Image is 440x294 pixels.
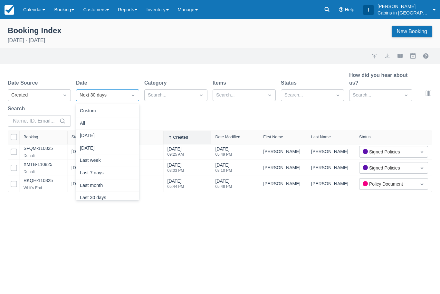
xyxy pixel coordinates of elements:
div: 03:10 PM [215,169,232,172]
div: 09:25 AM [167,152,184,156]
div: Last 30 days [76,192,139,204]
label: Status [281,79,299,87]
div: [PERSON_NAME] [263,180,303,188]
p: [PERSON_NAME] [378,3,429,10]
label: Items [213,79,229,87]
label: How did you hear about us? [349,71,412,87]
div: [DATE] [76,130,139,142]
div: [DATE] [215,162,232,176]
div: T [363,5,374,15]
div: [DATE] [72,180,86,190]
div: [PERSON_NAME] [311,180,351,188]
span: Dropdown icon [403,92,409,98]
span: Dropdown icon [62,92,68,98]
div: Custom [76,105,139,117]
div: Last Name [311,135,331,139]
div: Signed Policies [363,164,413,171]
div: [DATE] [72,164,86,174]
div: All [76,117,139,130]
div: [DATE] [215,178,232,192]
div: Last month [76,179,139,192]
div: 05:48 PM [215,185,232,188]
div: [DATE] [76,142,139,155]
div: Created [11,92,56,99]
div: [DATE] [167,178,184,192]
div: [DATE] [215,146,232,160]
div: Created [173,135,188,140]
div: Booking [24,135,38,139]
a: import [370,52,378,60]
i: Help [339,7,343,12]
div: Last week [76,154,139,167]
label: Category [144,79,169,87]
span: Help [345,7,354,12]
span: Dropdown icon [266,92,273,98]
a: SFQM-110825 [24,146,53,151]
span: Dropdown icon [335,92,341,98]
label: Date [76,79,90,87]
label: Date Source [8,79,40,87]
span: Dropdown icon [130,92,136,98]
div: Booking Index [8,26,62,35]
div: [PERSON_NAME] [311,164,351,172]
input: Name, ID, Email... [13,115,58,127]
div: Denali [24,168,53,176]
a: New Booking [392,26,432,37]
a: XMTB-110825 [24,162,53,167]
div: Signed Policies [363,148,413,155]
div: [DATE] [167,146,184,160]
a: RKQH-110825 [24,178,53,183]
div: Status [359,135,371,139]
span: Dropdown icon [419,181,425,187]
span: Dropdown icon [419,165,425,171]
img: checkfront-main-nav-mini-logo.png [5,5,14,15]
p: [DATE] - [DATE] [8,37,62,44]
p: Cabins in [GEOGRAPHIC_DATA] [378,10,429,16]
div: 05:44 PM [167,185,184,188]
div: [DATE] [72,148,86,158]
div: 03:03 PM [167,169,184,172]
div: Date Modified [215,135,240,139]
div: [DATE] [167,162,184,176]
div: Last 7 days [76,167,139,179]
span: Dropdown icon [198,92,205,98]
div: Whit's End [24,184,53,192]
button: export [383,52,391,60]
div: [PERSON_NAME] [263,148,303,156]
div: Next 30 days [80,92,124,99]
div: Denali [24,152,53,160]
div: Policy Document [363,180,413,188]
span: Dropdown icon [419,149,425,155]
label: Search [8,105,27,113]
div: [PERSON_NAME] [263,164,303,172]
div: 05:49 PM [215,152,232,156]
div: First Name [263,135,283,139]
div: [PERSON_NAME] [311,148,351,156]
